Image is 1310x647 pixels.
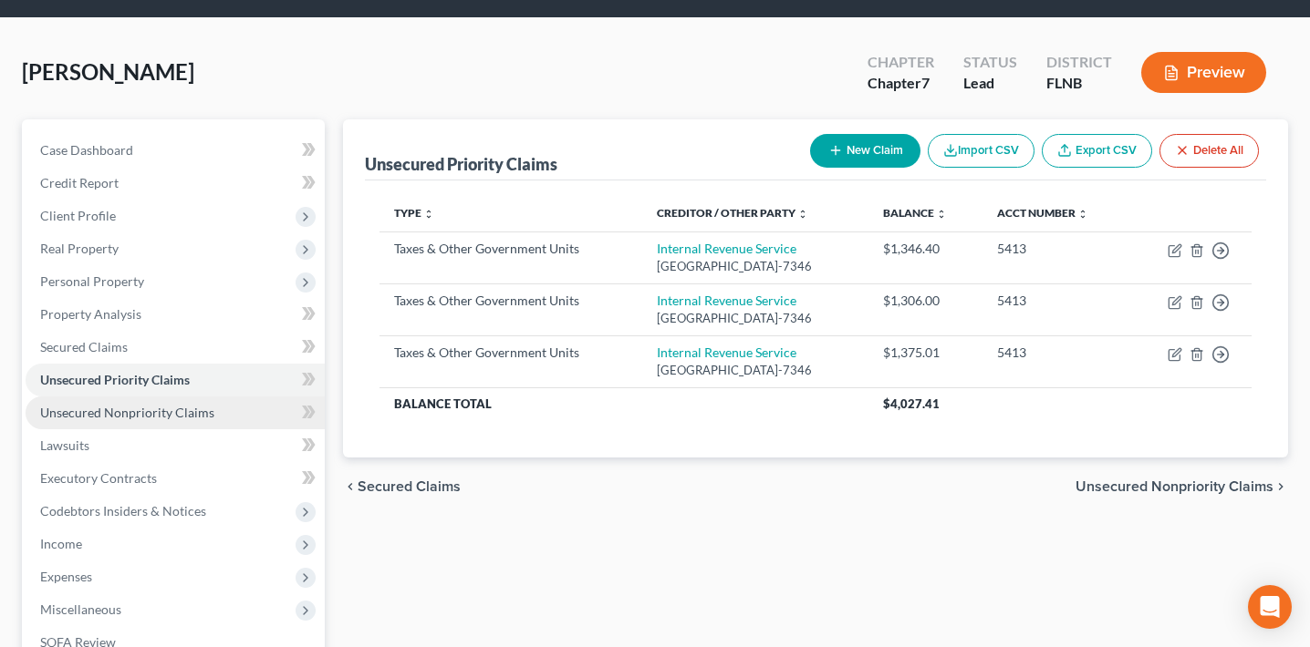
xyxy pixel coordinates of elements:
[963,52,1017,73] div: Status
[26,429,325,462] a: Lawsuits
[1046,73,1112,94] div: FLNB
[26,134,325,167] a: Case Dashboard
[997,240,1116,258] div: 5413
[883,344,968,362] div: $1,375.01
[883,206,947,220] a: Balance unfold_more
[379,387,868,420] th: Balance Total
[1159,134,1259,168] button: Delete All
[1274,479,1288,494] i: chevron_right
[1076,479,1274,494] span: Unsecured Nonpriority Claims
[40,241,119,256] span: Real Property
[423,209,434,220] i: unfold_more
[963,73,1017,94] div: Lead
[26,167,325,200] a: Credit Report
[936,209,947,220] i: unfold_more
[657,258,854,275] div: [GEOGRAPHIC_DATA]-7346
[26,364,325,396] a: Unsecured Priority Claims
[26,462,325,495] a: Executory Contracts
[657,206,808,220] a: Creditor / Other Party unfold_more
[394,344,628,362] div: Taxes & Other Government Units
[40,273,144,289] span: Personal Property
[40,372,190,387] span: Unsecured Priority Claims
[810,134,920,168] button: New Claim
[22,58,194,85] span: [PERSON_NAME]
[40,569,92,584] span: Expenses
[343,479,461,494] button: chevron_left Secured Claims
[40,142,133,158] span: Case Dashboard
[997,292,1116,310] div: 5413
[394,240,628,258] div: Taxes & Other Government Units
[883,292,968,310] div: $1,306.00
[40,437,89,453] span: Lawsuits
[1141,52,1266,93] button: Preview
[40,208,116,223] span: Client Profile
[40,536,82,551] span: Income
[365,153,557,175] div: Unsecured Priority Claims
[26,331,325,364] a: Secured Claims
[928,134,1034,168] button: Import CSV
[40,503,206,519] span: Codebtors Insiders & Notices
[657,344,796,360] a: Internal Revenue Service
[657,241,796,256] a: Internal Revenue Service
[657,293,796,308] a: Internal Revenue Service
[343,479,358,494] i: chevron_left
[1077,209,1088,220] i: unfold_more
[657,310,854,327] div: [GEOGRAPHIC_DATA]-7346
[868,52,934,73] div: Chapter
[40,175,119,190] span: Credit Report
[1042,134,1152,168] a: Export CSV
[883,240,968,258] div: $1,346.40
[883,396,940,411] span: $4,027.41
[921,74,930,91] span: 7
[40,339,128,354] span: Secured Claims
[40,601,121,617] span: Miscellaneous
[358,479,461,494] span: Secured Claims
[40,405,214,420] span: Unsecured Nonpriority Claims
[657,362,854,379] div: [GEOGRAPHIC_DATA]-7346
[1076,479,1288,494] button: Unsecured Nonpriority Claims chevron_right
[797,209,808,220] i: unfold_more
[1046,52,1112,73] div: District
[40,306,141,322] span: Property Analysis
[868,73,934,94] div: Chapter
[26,396,325,429] a: Unsecured Nonpriority Claims
[26,298,325,331] a: Property Analysis
[40,470,157,486] span: Executory Contracts
[997,344,1116,362] div: 5413
[394,206,434,220] a: Type unfold_more
[394,292,628,310] div: Taxes & Other Government Units
[997,206,1088,220] a: Acct Number unfold_more
[1248,585,1292,629] div: Open Intercom Messenger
